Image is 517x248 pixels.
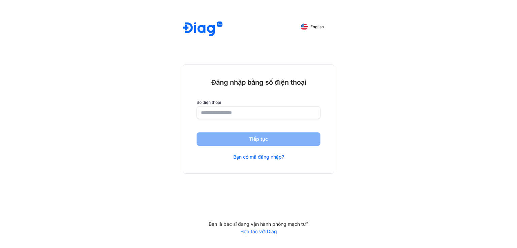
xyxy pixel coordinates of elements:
[197,100,320,105] label: Số điện thoại
[310,25,324,29] span: English
[183,229,334,235] a: Hợp tác với Diag
[301,24,308,30] img: English
[183,22,222,37] img: logo
[197,78,320,87] div: Đăng nhập bằng số điện thoại
[197,132,320,146] button: Tiếp tục
[296,22,329,32] button: English
[183,221,334,227] div: Bạn là bác sĩ đang vận hành phòng mạch tư?
[233,154,284,160] a: Bạn có mã đăng nhập?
